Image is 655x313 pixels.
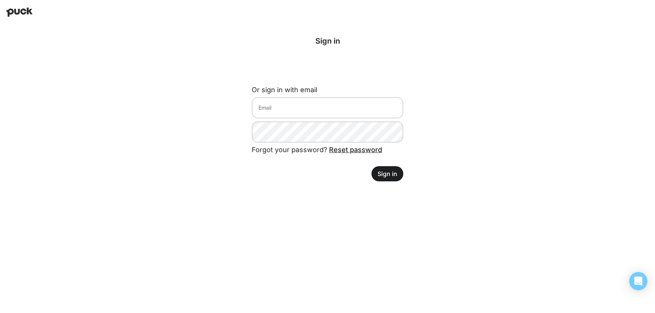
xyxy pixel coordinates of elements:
[248,58,407,75] iframe: Sign in with Google Button
[6,8,33,17] img: Puck home
[252,146,382,154] span: Forgot your password?
[252,36,403,46] div: Sign in
[629,272,647,290] div: Open Intercom Messenger
[329,146,382,154] a: Reset password
[252,97,403,118] input: Email
[371,166,403,181] button: Sign in
[252,86,317,94] label: Or sign in with email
